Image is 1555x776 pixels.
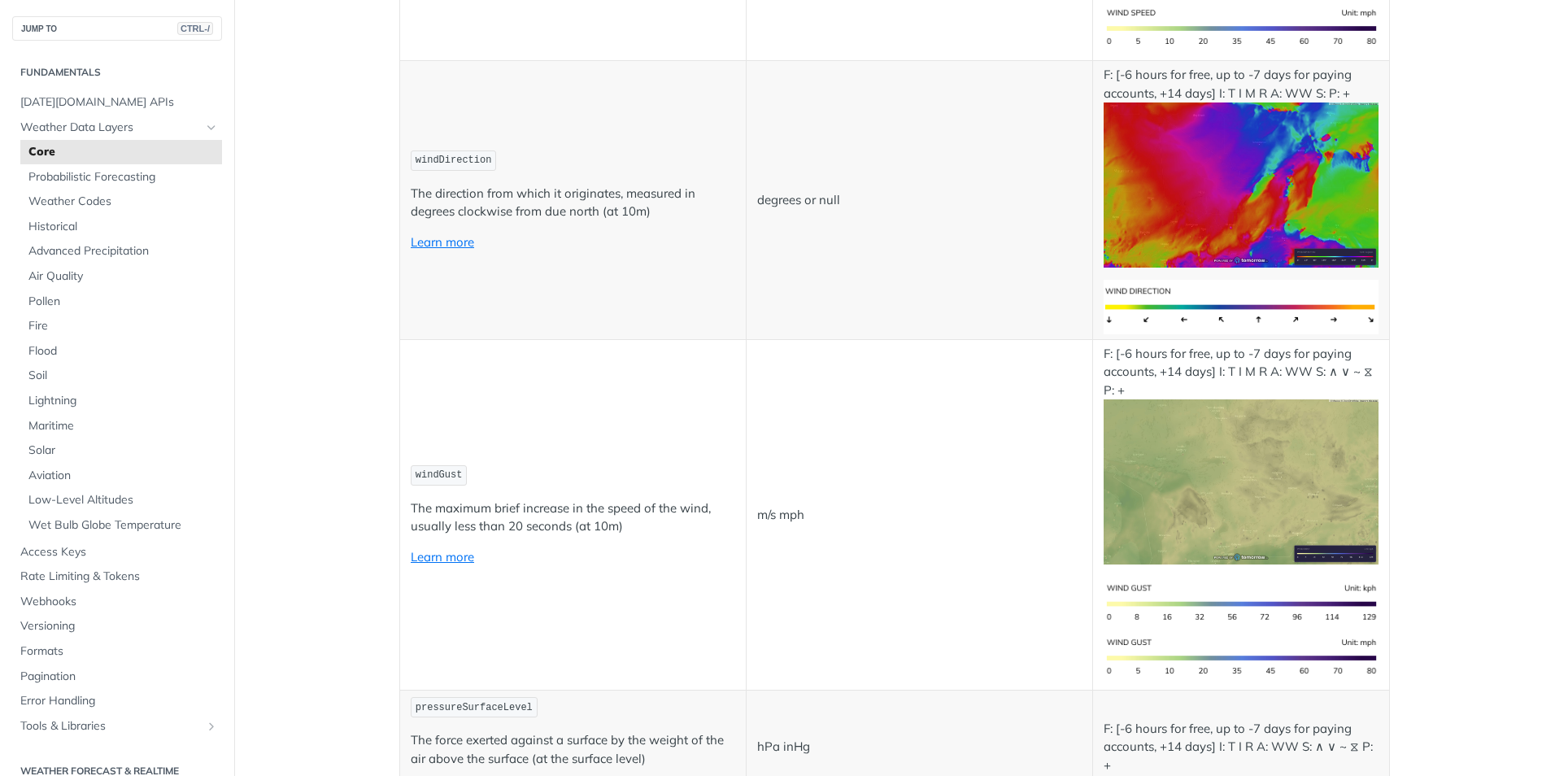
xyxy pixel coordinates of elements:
span: Expand image [1104,298,1379,313]
span: Webhooks [20,594,218,610]
a: Pagination [12,665,222,689]
span: Fire [28,318,218,334]
span: Rate Limiting & Tokens [20,569,218,585]
span: Low-Level Altitudes [28,492,218,508]
p: The direction from which it originates, measured in degrees clockwise from due north (at 10m) [411,185,735,221]
p: F: [-6 hours for free, up to -7 days for paying accounts, +14 days] I: T I M R A: WW S: P: + [1104,66,1379,268]
a: Lightning [20,389,222,413]
a: Historical [20,215,222,239]
button: JUMP TOCTRL-/ [12,16,222,41]
span: Maritime [28,418,218,434]
span: [DATE][DOMAIN_NAME] APIs [20,94,218,111]
a: Low-Level Altitudes [20,488,222,512]
a: Tools & LibrariesShow subpages for Tools & Libraries [12,714,222,739]
span: Air Quality [28,268,218,285]
span: Expand image [1104,176,1379,191]
a: [DATE][DOMAIN_NAME] APIs [12,90,222,115]
span: Historical [28,219,218,235]
a: Air Quality [20,264,222,289]
span: Expand image [1104,20,1379,35]
a: Maritime [20,414,222,438]
span: Expand image [1104,595,1379,610]
a: Aviation [20,464,222,488]
a: Versioning [12,614,222,639]
span: pressureSurfaceLevel [416,702,533,713]
span: windDirection [416,155,492,166]
span: Expand image [1104,473,1379,488]
a: Rate Limiting & Tokens [12,565,222,589]
span: Lightning [28,393,218,409]
button: Hide subpages for Weather Data Layers [205,121,218,134]
a: Flood [20,339,222,364]
span: Expand image [1104,649,1379,665]
p: F: [-6 hours for free, up to -7 days for paying accounts, +14 days] I: T I M R A: WW S: ∧ ∨ ~ ⧖ P: + [1104,345,1379,565]
a: Learn more [411,234,474,250]
a: Core [20,140,222,164]
span: Soil [28,368,218,384]
span: Core [28,144,218,160]
span: Flood [28,343,218,360]
span: CTRL-/ [177,22,213,35]
a: Wet Bulb Globe Temperature [20,513,222,538]
p: The force exerted against a surface by the weight of the air above the surface (at the surface le... [411,731,735,768]
span: Access Keys [20,544,218,560]
span: Pagination [20,669,218,685]
a: Advanced Precipitation [20,239,222,264]
p: The maximum brief increase in the speed of the wind, usually less than 20 seconds (at 10m) [411,499,735,536]
span: Weather Codes [28,194,218,210]
a: Solar [20,438,222,463]
span: Error Handling [20,693,218,709]
span: Probabilistic Forecasting [28,169,218,185]
span: Formats [20,643,218,660]
a: Probabilistic Forecasting [20,165,222,190]
span: Advanced Precipitation [28,243,218,259]
a: Learn more [411,549,474,565]
a: Access Keys [12,540,222,565]
span: Versioning [20,618,218,634]
p: degrees or null [757,191,1082,210]
a: Error Handling [12,689,222,713]
a: Weather Data LayersHide subpages for Weather Data Layers [12,116,222,140]
span: Tools & Libraries [20,718,201,735]
span: Weather Data Layers [20,120,201,136]
span: Solar [28,442,218,459]
span: Aviation [28,468,218,484]
a: Webhooks [12,590,222,614]
a: Formats [12,639,222,664]
a: Pollen [20,290,222,314]
button: Show subpages for Tools & Libraries [205,720,218,733]
p: F: [-6 hours for free, up to -7 days for paying accounts, +14 days] I: T I R A: WW S: ∧ ∨ ~ ⧖ P: + [1104,720,1379,775]
span: windGust [416,469,463,481]
span: Pollen [28,294,218,310]
a: Soil [20,364,222,388]
p: hPa inHg [757,738,1082,756]
span: Wet Bulb Globe Temperature [28,517,218,534]
h2: Fundamentals [12,65,222,80]
p: m/s mph [757,506,1082,525]
a: Weather Codes [20,190,222,214]
a: Fire [20,314,222,338]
